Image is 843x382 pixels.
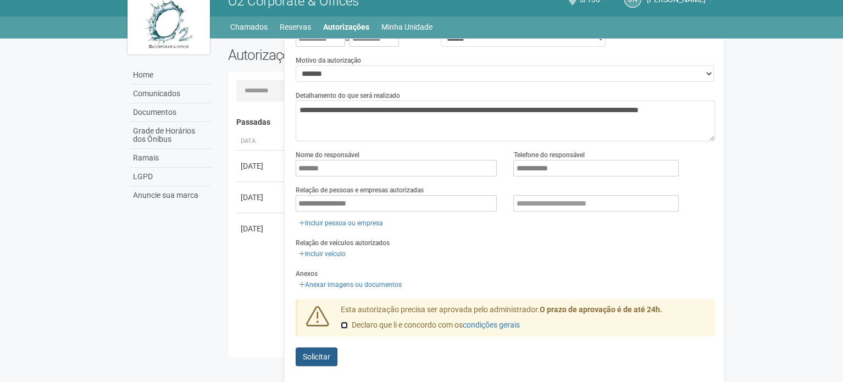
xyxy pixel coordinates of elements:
input: Declaro que li e concordo com oscondições gerais [341,322,348,329]
label: Anexos [296,269,318,279]
a: Comunicados [130,85,212,103]
div: [DATE] [241,192,281,203]
h4: Passadas [236,118,707,126]
a: Home [130,66,212,85]
strong: O prazo de aprovação é de até 24h. [540,305,662,314]
div: [DATE] [241,160,281,171]
h2: Autorizações [228,47,463,63]
a: Minha Unidade [381,19,432,35]
a: LGPD [130,168,212,186]
div: Esta autorização precisa ser aprovada pelo administrador. [332,305,715,336]
button: Solicitar [296,347,337,366]
a: condições gerais [463,320,520,329]
a: Ramais [130,149,212,168]
label: Motivo da autorização [296,56,361,65]
label: Declaro que li e concordo com os [341,320,520,331]
a: Anexar imagens ou documentos [296,279,405,291]
label: Detalhamento do que será realizado [296,91,400,101]
a: Grade de Horários dos Ônibus [130,122,212,149]
a: Incluir veículo [296,248,349,260]
a: Reservas [280,19,311,35]
a: Autorizações [323,19,369,35]
a: Documentos [130,103,212,122]
a: Incluir pessoa ou empresa [296,217,386,229]
a: Anuncie sua marca [130,186,212,204]
label: Telefone do responsável [513,150,584,160]
span: Solicitar [303,352,330,361]
th: Data [236,132,286,151]
a: Chamados [230,19,268,35]
div: [DATE] [241,223,281,234]
label: Relação de veículos autorizados [296,238,390,248]
label: Nome do responsável [296,150,359,160]
label: Relação de pessoas e empresas autorizadas [296,185,424,195]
